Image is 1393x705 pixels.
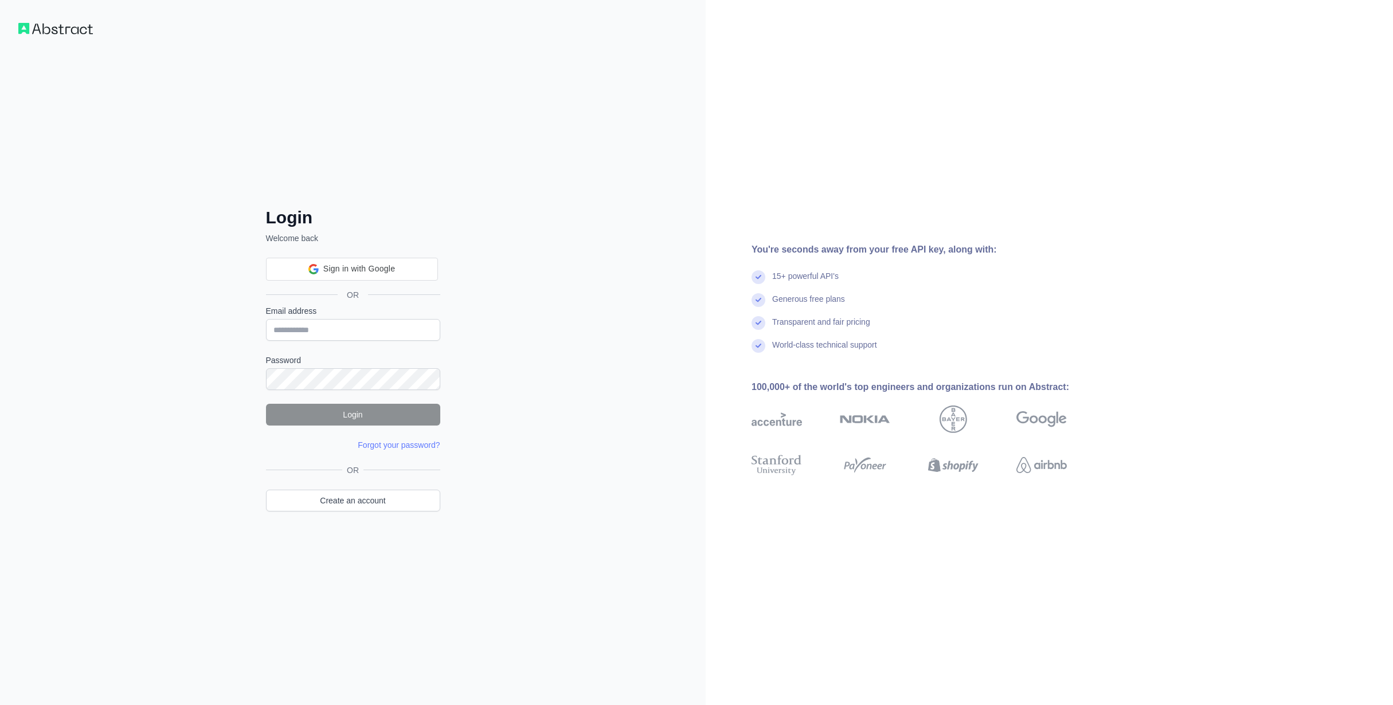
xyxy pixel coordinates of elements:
[772,339,877,362] div: World-class technical support
[1016,405,1067,433] img: google
[266,207,440,228] h2: Login
[323,263,395,275] span: Sign in with Google
[266,490,440,511] a: Create an account
[840,405,890,433] img: nokia
[266,258,438,281] div: Sign in with Google
[940,405,967,433] img: bayer
[772,316,870,339] div: Transparent and fair pricing
[358,440,440,450] a: Forgot your password?
[752,243,1104,257] div: You're seconds away from your free API key, along with:
[752,405,802,433] img: accenture
[840,452,890,478] img: payoneer
[752,452,802,478] img: stanford university
[752,316,765,330] img: check mark
[772,293,845,316] div: Generous free plans
[266,305,440,317] label: Email address
[342,464,363,476] span: OR
[1016,452,1067,478] img: airbnb
[752,293,765,307] img: check mark
[338,289,368,301] span: OR
[752,380,1104,394] div: 100,000+ of the world's top engineers and organizations run on Abstract:
[928,452,979,478] img: shopify
[752,339,765,353] img: check mark
[266,355,440,366] label: Password
[772,270,839,293] div: 15+ powerful API's
[18,23,93,34] img: Workflow
[752,270,765,284] img: check mark
[266,404,440,426] button: Login
[266,233,440,244] p: Welcome back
